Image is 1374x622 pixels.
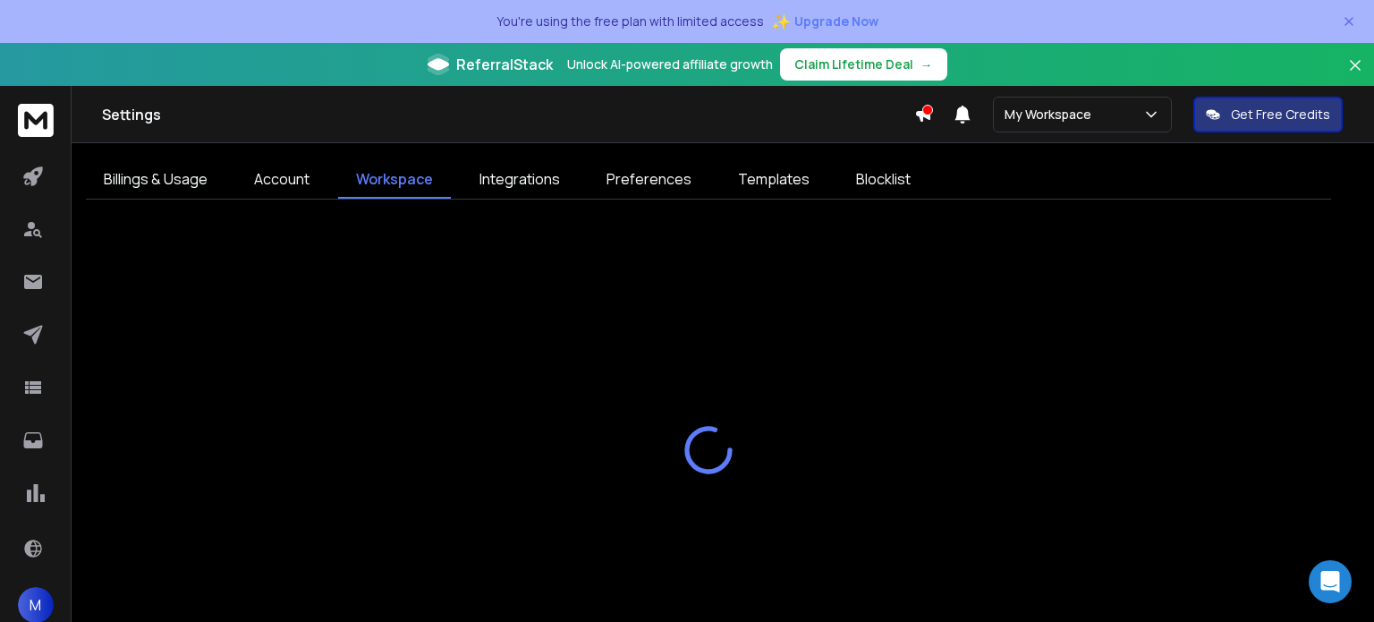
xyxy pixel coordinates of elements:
span: ✨ [771,9,791,34]
div: Open Intercom Messenger [1309,560,1352,603]
button: ✨Upgrade Now [771,4,878,39]
a: Billings & Usage [86,161,225,199]
a: Blocklist [838,161,929,199]
button: Close banner [1344,54,1367,97]
p: Unlock AI-powered affiliate growth [567,55,773,73]
p: My Workspace [1005,106,1098,124]
span: ReferralStack [456,54,553,75]
a: Workspace [338,161,451,199]
span: → [920,55,933,73]
p: Get Free Credits [1231,106,1330,124]
a: Account [236,161,327,199]
span: Upgrade Now [794,13,878,30]
a: Integrations [462,161,578,199]
button: Get Free Credits [1193,97,1343,132]
a: Preferences [589,161,709,199]
p: You're using the free plan with limited access [496,13,764,30]
h1: Settings [102,104,914,125]
button: Claim Lifetime Deal→ [780,48,947,81]
a: Templates [720,161,827,199]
